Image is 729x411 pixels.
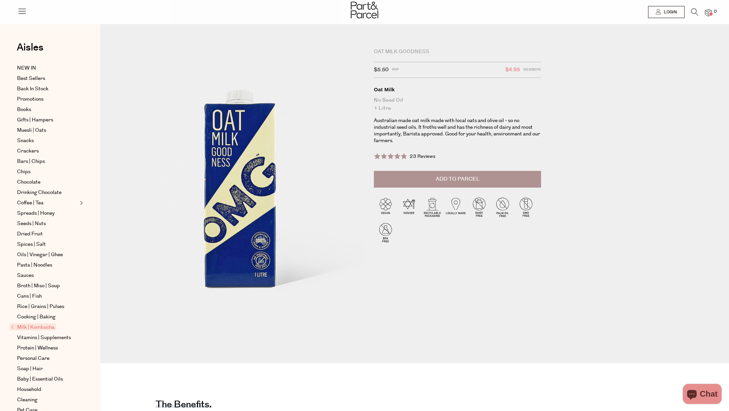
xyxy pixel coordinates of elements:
[17,168,30,176] span: Chips
[374,48,541,55] div: Oat Milk Goodness
[17,303,78,311] a: Rice | Grains | Pulses
[17,147,78,155] a: Crackers
[17,344,78,352] a: Protein | Wellness
[421,195,444,219] img: P_P-ICONS-Live_Bec_V11_Recyclable_Packaging.svg
[17,375,78,383] a: Baby | Essential Oils
[17,230,78,238] a: Dried Fruit
[17,261,78,269] a: Pasta | Noodles
[17,365,78,373] a: Soap | Hair
[374,96,541,112] div: No Seed Oil 1 Litre
[17,261,52,269] span: Pasta | Noodles
[17,365,43,373] span: Soap | Hair
[17,251,78,259] a: Oils | Vinegar | Ghee
[17,106,78,114] a: Books
[17,282,78,290] a: Broth | Miso | Soup
[17,116,53,124] span: Gifts | Hampers
[17,396,78,404] a: Cleaning
[705,9,712,16] a: 0
[17,334,78,342] a: Vitamins | Supplements
[17,230,43,238] span: Dried Fruit
[374,66,389,74] span: $5.50
[17,220,46,228] span: Seeds | Nuts
[514,195,538,219] img: P_P-ICONS-Live_Bec_V11_GMO_Free.svg
[17,137,78,145] a: Snacks
[17,126,78,134] a: Muesli | Oats
[648,6,685,18] a: Login
[17,75,45,83] span: Best Sellers
[712,9,718,15] span: 0
[17,85,78,93] a: Back In Stock
[17,344,58,352] span: Protein | Wellness
[17,240,46,248] span: Spices | Salt
[505,66,520,74] span: $4.95
[374,117,541,144] p: Australian made oat milk made with local oats and olive oil - so no industrial seed oils. It frot...
[17,116,78,124] a: Gifts | Hampers
[374,221,397,244] img: P_P-ICONS-Live_Bec_V11_BPA_Free.svg
[444,195,467,219] img: P_P-ICONS-Live_Bec_V11_Locally_Made_2.svg
[17,158,78,166] a: Bars | Chips
[17,178,40,186] span: Chocolate
[17,106,31,114] span: Books
[374,86,541,93] div: Oat Milk
[17,354,78,363] a: Personal Care
[436,175,480,183] span: Add to Parcel
[17,95,43,103] span: Promotions
[17,292,42,300] span: Cans | Fish
[17,178,78,186] a: Chocolate
[17,42,43,59] a: Aisles
[78,199,83,207] button: Expand/Collapse Coffee | Tea
[17,64,78,72] a: NEW IN
[17,95,78,103] a: Promotions
[17,126,46,134] span: Muesli | Oats
[467,195,491,219] img: P_P-ICONS-Live_Bec_V11_Dairy_Free.svg
[17,199,43,207] span: Coffee | Tea
[17,396,37,404] span: Cleaning
[17,272,78,280] a: Sauces
[17,158,45,166] span: Bars | Chips
[17,209,55,217] span: Spreads | Honey
[17,386,78,394] a: Household
[17,40,43,55] span: Aisles
[17,189,78,197] a: Drinking Chocolate
[491,195,514,219] img: P_P-ICONS-Live_Bec_V11_Palm_Oil_Free.svg
[17,375,63,383] span: Baby | Essential Oils
[17,272,34,280] span: Sauces
[681,384,724,406] inbox-online-store-chat: Shopify online store chat
[9,323,56,330] span: Milk | Kombucha
[155,403,212,408] h4: The benefits.
[351,2,378,18] img: Part&Parcel
[17,209,78,217] a: Spreads | Honey
[17,282,60,290] span: Broth | Miso | Soup
[17,240,78,248] a: Spices | Salt
[523,66,541,74] span: Members
[11,323,78,331] a: Milk | Kombucha
[17,64,36,72] span: NEW IN
[17,168,78,176] a: Chips
[374,171,541,188] button: Add to Parcel
[374,195,397,219] img: P_P-ICONS-Live_Bec_V11_Vegan.svg
[397,195,421,219] img: P_P-ICONS-Live_Bec_V11_Kosher.svg
[17,354,49,363] span: Personal Care
[662,9,677,15] span: Login
[17,386,41,394] span: Household
[17,303,64,311] span: Rice | Grains | Pulses
[17,75,78,83] a: Best Sellers
[17,251,63,259] span: Oils | Vinegar | Ghee
[17,85,48,93] span: Back In Stock
[17,189,62,197] span: Drinking Chocolate
[17,137,34,145] span: Snacks
[17,220,78,228] a: Seeds | Nuts
[17,147,39,155] span: Crackers
[17,313,56,321] span: Cooking | Baking
[17,199,78,207] a: Coffee | Tea
[17,313,78,321] a: Cooking | Baking
[392,66,399,74] span: RRP
[410,153,435,160] span: 23 Reviews
[17,334,71,342] span: Vitamins | Supplements
[17,292,78,300] a: Cans | Fish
